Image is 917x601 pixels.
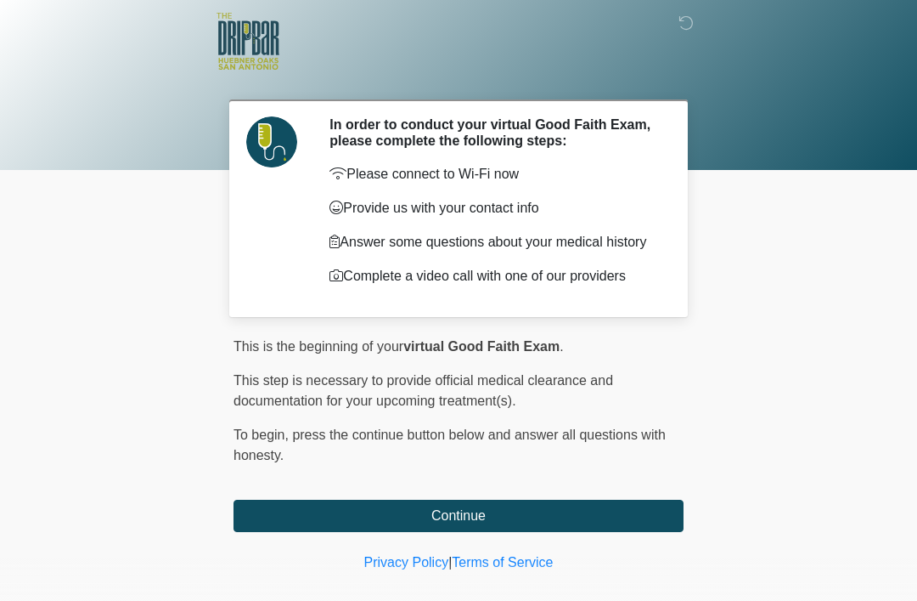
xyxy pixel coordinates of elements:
a: Privacy Policy [364,555,449,570]
a: | [448,555,452,570]
span: press the continue button below and answer all questions with honesty. [233,428,666,462]
p: Complete a video call with one of our providers [329,266,658,286]
p: Answer some questions about your medical history [329,232,658,252]
span: This is the beginning of your [233,339,403,354]
h2: In order to conduct your virtual Good Faith Exam, please complete the following steps: [329,116,658,149]
img: The DRIPBaR - The Strand at Huebner Oaks Logo [217,13,279,70]
strong: virtual Good Faith Exam [403,339,560,354]
span: This step is necessary to provide official medical clearance and documentation for your upcoming ... [233,373,613,408]
a: Terms of Service [452,555,553,570]
img: Agent Avatar [246,116,297,167]
p: Provide us with your contact info [329,198,658,218]
span: To begin, [233,428,292,442]
span: . [560,339,563,354]
p: Please connect to Wi-Fi now [329,164,658,184]
button: Continue [233,500,684,532]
